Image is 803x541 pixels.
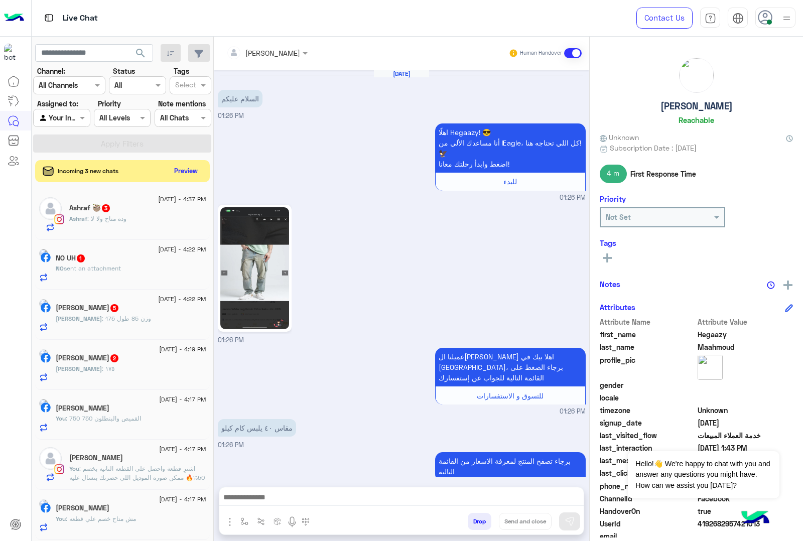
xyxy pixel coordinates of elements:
[698,355,723,380] img: picture
[39,299,48,308] img: picture
[159,445,206,454] span: [DATE] - 4:17 PM
[41,252,51,262] img: Facebook
[64,264,121,272] span: sent an attachment
[435,123,586,173] p: 6/9/2025, 1:26 PM
[698,493,793,504] span: 0
[39,349,48,358] img: picture
[113,66,135,76] label: Status
[600,132,639,143] span: Unknown
[41,402,51,413] img: Facebook
[600,317,696,327] span: Attribute Name
[499,513,552,530] button: Send and close
[738,501,773,536] img: hulul-logo.png
[56,264,64,272] span: NO
[705,13,716,24] img: tab
[41,503,51,513] img: Facebook
[128,44,153,66] button: search
[600,392,696,403] span: locale
[236,513,253,529] button: select flow
[600,342,696,352] span: last_name
[600,355,696,378] span: profile_pic
[636,8,693,29] a: Contact Us
[468,513,491,530] button: Drop
[600,194,626,203] h6: Priority
[54,464,64,474] img: Instagram
[600,329,696,340] span: first_name
[628,451,779,498] span: Hello!👋 We're happy to chat with you and answer any questions you might have. How can we assist y...
[39,399,48,408] img: picture
[37,66,65,76] label: Channel:
[503,177,517,186] span: للبدء
[39,447,62,470] img: defaultAdmin.png
[240,517,248,525] img: select flow
[767,281,775,289] img: notes
[218,90,262,107] p: 6/9/2025, 1:26 PM
[174,66,189,76] label: Tags
[600,443,696,453] span: last_interaction
[33,134,211,153] button: Apply Filters
[600,238,793,247] h6: Tags
[66,515,136,522] span: مش متاح خصم علي قطعه
[43,12,55,24] img: tab
[174,79,196,92] div: Select
[135,47,147,59] span: search
[565,516,575,526] img: send message
[102,365,114,372] span: ١٧٥
[102,204,110,212] span: 3
[58,167,118,176] span: Incoming 3 new chats
[698,342,793,352] span: Maahmoud
[87,215,126,222] span: وده متاح ولا لا
[698,317,793,327] span: Attribute Value
[41,303,51,313] img: Facebook
[680,58,714,92] img: picture
[600,506,696,516] span: HandoverOn
[159,345,206,354] span: [DATE] - 4:19 PM
[783,281,792,290] img: add
[63,12,98,25] p: Live Chat
[158,295,206,304] span: [DATE] - 4:22 PM
[698,518,793,529] span: 4192682957421013
[56,404,109,413] h5: Mariam Hany
[218,441,244,449] span: 01:26 PM
[560,407,586,417] span: 01:26 PM
[698,506,793,516] span: true
[218,419,296,437] p: 6/9/2025, 1:26 PM
[270,513,286,529] button: create order
[56,365,102,372] span: [PERSON_NAME]
[110,354,118,362] span: 2
[698,418,793,428] span: 2025-09-06T10:26:20.545Z
[698,405,793,416] span: Unknown
[374,70,429,77] h6: [DATE]
[158,195,206,204] span: [DATE] - 4:37 PM
[170,164,202,178] button: Preview
[435,348,586,386] p: 6/9/2025, 1:26 PM
[698,380,793,390] span: null
[600,303,635,312] h6: Attributes
[66,415,141,422] span: 750 القميص والبنطلون 750
[218,112,244,119] span: 01:26 PM
[732,13,744,24] img: tab
[600,481,696,491] span: phone_number
[698,329,793,340] span: Hegaazy
[37,98,78,109] label: Assigned to:
[600,493,696,504] span: ChannelId
[600,405,696,416] span: timezone
[435,452,586,480] p: 6/9/2025, 1:26 PM
[159,495,206,504] span: [DATE] - 4:17 PM
[69,204,111,212] h5: Ashraf 🦥
[158,245,206,254] span: [DATE] - 4:22 PM
[69,465,205,481] span: اشترِ قطعة واحصل علي القطعه التانيه بخصم 50%🔥 ممكن صوره الموديل اللي حضرتك بتسال عليه
[54,214,64,224] img: Instagram
[700,8,720,29] a: tab
[600,468,696,478] span: last_clicked_button
[257,517,265,525] img: Trigger scenario
[39,249,48,258] img: picture
[780,12,793,25] img: profile
[159,395,206,404] span: [DATE] - 4:17 PM
[218,336,244,344] span: 01:26 PM
[274,517,282,525] img: create order
[302,518,310,526] img: make a call
[600,280,620,289] h6: Notes
[477,391,544,400] span: للتسوق و الاستفسارات
[158,98,206,109] label: Note mentions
